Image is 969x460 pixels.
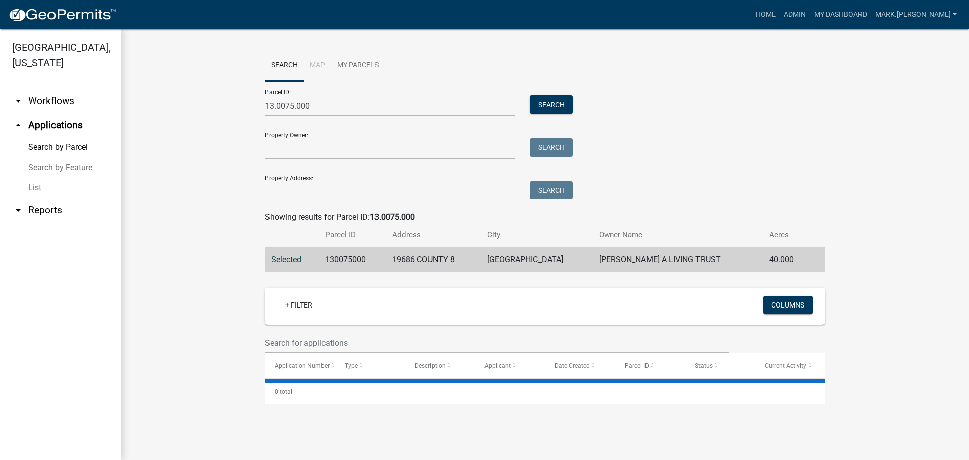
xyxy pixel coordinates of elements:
datatable-header-cell: Date Created [545,353,615,378]
a: Admin [780,5,810,24]
th: Address [386,223,481,247]
a: My Parcels [331,49,385,82]
i: arrow_drop_down [12,95,24,107]
button: Search [530,138,573,157]
datatable-header-cell: Type [335,353,405,378]
div: Showing results for Parcel ID: [265,211,825,223]
td: 130075000 [319,247,386,272]
th: Parcel ID [319,223,386,247]
i: arrow_drop_down [12,204,24,216]
span: Applicant [484,362,511,369]
th: Acres [763,223,810,247]
div: 0 total [265,379,825,404]
datatable-header-cell: Description [405,353,475,378]
span: Current Activity [765,362,806,369]
a: Selected [271,254,301,264]
datatable-header-cell: Current Activity [755,353,825,378]
span: Type [345,362,358,369]
td: [PERSON_NAME] A LIVING TRUST [593,247,763,272]
a: Home [751,5,780,24]
span: Status [695,362,713,369]
th: City [481,223,593,247]
span: Date Created [555,362,590,369]
i: arrow_drop_up [12,119,24,131]
span: Description [415,362,446,369]
strong: 13.0075.000 [370,212,415,222]
a: mark.[PERSON_NAME] [871,5,961,24]
span: Application Number [275,362,330,369]
td: 40.000 [763,247,810,272]
button: Columns [763,296,813,314]
td: [GEOGRAPHIC_DATA] [481,247,593,272]
td: 19686 COUNTY 8 [386,247,481,272]
a: + Filter [277,296,320,314]
datatable-header-cell: Parcel ID [615,353,685,378]
datatable-header-cell: Application Number [265,353,335,378]
a: Search [265,49,304,82]
span: Parcel ID [625,362,649,369]
input: Search for applications [265,333,729,353]
datatable-header-cell: Applicant [475,353,545,378]
button: Search [530,181,573,199]
a: My Dashboard [810,5,871,24]
th: Owner Name [593,223,763,247]
datatable-header-cell: Status [685,353,756,378]
button: Search [530,95,573,114]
